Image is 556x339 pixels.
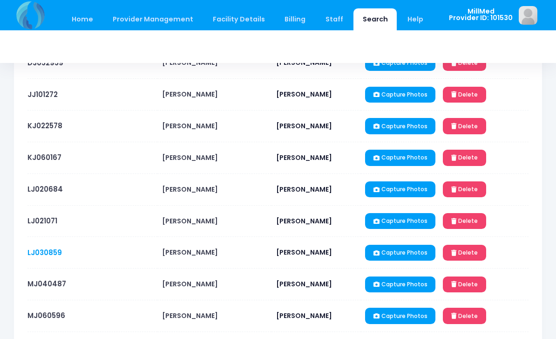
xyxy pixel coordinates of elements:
[519,6,537,25] img: image
[27,216,57,226] a: LJ021071
[162,153,218,162] span: [PERSON_NAME]
[365,277,435,292] a: Capture Photos
[103,8,202,30] a: Provider Management
[365,150,435,166] a: Capture Photos
[27,248,62,257] a: LJ030859
[276,8,315,30] a: Billing
[443,245,486,261] a: Delete
[365,213,435,229] a: Capture Photos
[443,213,486,229] a: Delete
[276,311,332,320] span: [PERSON_NAME]
[27,58,63,68] a: DJ052959
[276,121,332,131] span: [PERSON_NAME]
[443,181,486,197] a: Delete
[399,8,433,30] a: Help
[162,216,218,226] span: [PERSON_NAME]
[27,90,58,99] a: JJ101272
[276,153,332,162] span: [PERSON_NAME]
[365,118,435,134] a: Capture Photos
[27,311,65,320] a: MJ060596
[162,90,218,99] span: [PERSON_NAME]
[27,279,66,289] a: MJ040487
[365,181,435,197] a: Capture Photos
[27,121,62,131] a: KJ022578
[62,8,102,30] a: Home
[353,8,397,30] a: Search
[365,308,435,324] a: Capture Photos
[316,8,352,30] a: Staff
[443,118,486,134] a: Delete
[276,216,332,226] span: [PERSON_NAME]
[443,87,486,103] a: Delete
[443,277,486,292] a: Delete
[365,87,435,103] a: Capture Photos
[162,248,218,257] span: [PERSON_NAME]
[443,150,486,166] a: Delete
[204,8,274,30] a: Facility Details
[27,184,63,194] a: LJ020684
[162,121,218,131] span: [PERSON_NAME]
[162,185,218,194] span: [PERSON_NAME]
[276,90,332,99] span: [PERSON_NAME]
[162,311,218,320] span: [PERSON_NAME]
[365,245,435,261] a: Capture Photos
[276,185,332,194] span: [PERSON_NAME]
[443,308,486,324] a: Delete
[276,279,332,289] span: [PERSON_NAME]
[276,248,332,257] span: [PERSON_NAME]
[449,8,513,21] span: MillMed Provider ID: 101530
[27,152,61,162] a: KJ060167
[162,279,218,289] span: [PERSON_NAME]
